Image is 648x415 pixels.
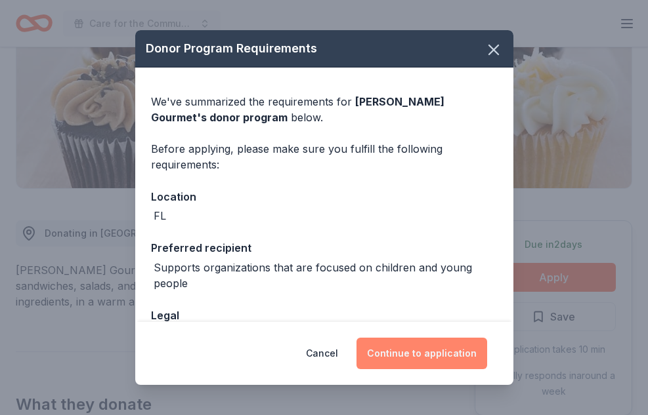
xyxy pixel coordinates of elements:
div: We've summarized the requirements for below. [151,94,498,125]
div: FL [154,208,166,224]
div: Before applying, please make sure you fulfill the following requirements: [151,141,498,172]
button: Continue to application [356,338,487,369]
div: Preferred recipient [151,239,498,256]
div: Donor Program Requirements [135,30,513,68]
div: Supports organizations that are focused on children and young people [154,260,498,291]
div: Location [151,188,498,205]
div: Legal [151,307,498,324]
button: Cancel [306,338,338,369]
